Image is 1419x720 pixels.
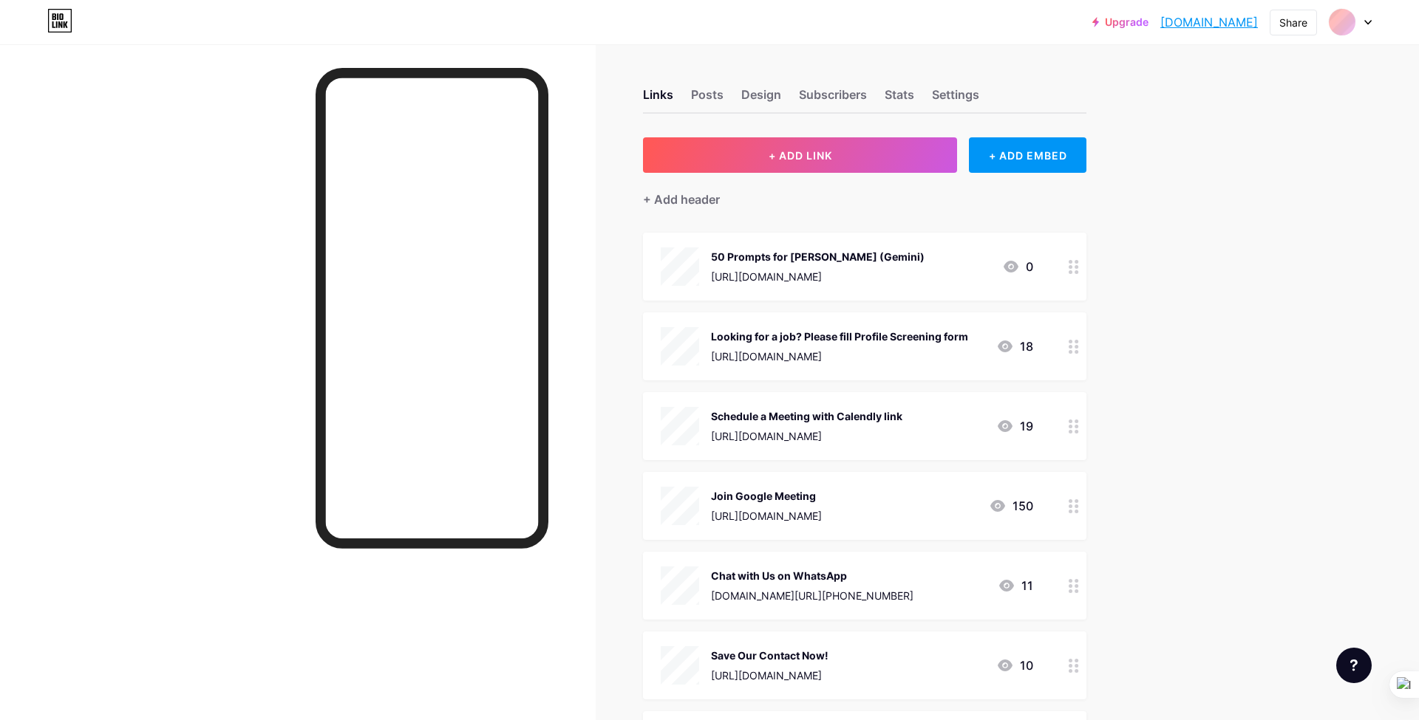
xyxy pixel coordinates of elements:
[799,86,867,112] div: Subscribers
[1160,13,1258,31] a: [DOMAIN_NAME]
[741,86,781,112] div: Design
[711,588,913,603] div: [DOMAIN_NAME][URL][PHONE_NUMBER]
[711,668,828,683] div: [URL][DOMAIN_NAME]
[998,577,1033,594] div: 11
[711,329,968,344] div: Looking for a job? Please fill Profile Screening form
[711,249,925,264] div: 50 Prompts for [PERSON_NAME] (Gemini)
[711,408,902,424] div: Schedule a Meeting with Calendly link
[711,428,902,444] div: [URL][DOMAIN_NAME]
[711,648,828,663] div: Save Our Contact Now!
[711,349,968,364] div: [URL][DOMAIN_NAME]
[1002,258,1033,275] div: 0
[711,568,913,583] div: Chat with Us on WhatsApp
[711,488,822,504] div: Join Google Meeting
[996,337,1033,355] div: 18
[643,86,673,112] div: Links
[996,656,1033,674] div: 10
[932,86,979,112] div: Settings
[711,269,925,284] div: [URL][DOMAIN_NAME]
[969,137,1086,173] div: + ADD EMBED
[996,417,1033,435] div: 19
[691,86,724,112] div: Posts
[769,149,832,162] span: + ADD LINK
[1092,16,1149,28] a: Upgrade
[643,191,720,208] div: + Add header
[989,497,1033,515] div: 150
[711,508,822,524] div: [URL][DOMAIN_NAME]
[1279,15,1307,30] div: Share
[885,86,914,112] div: Stats
[643,137,957,173] button: + ADD LINK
